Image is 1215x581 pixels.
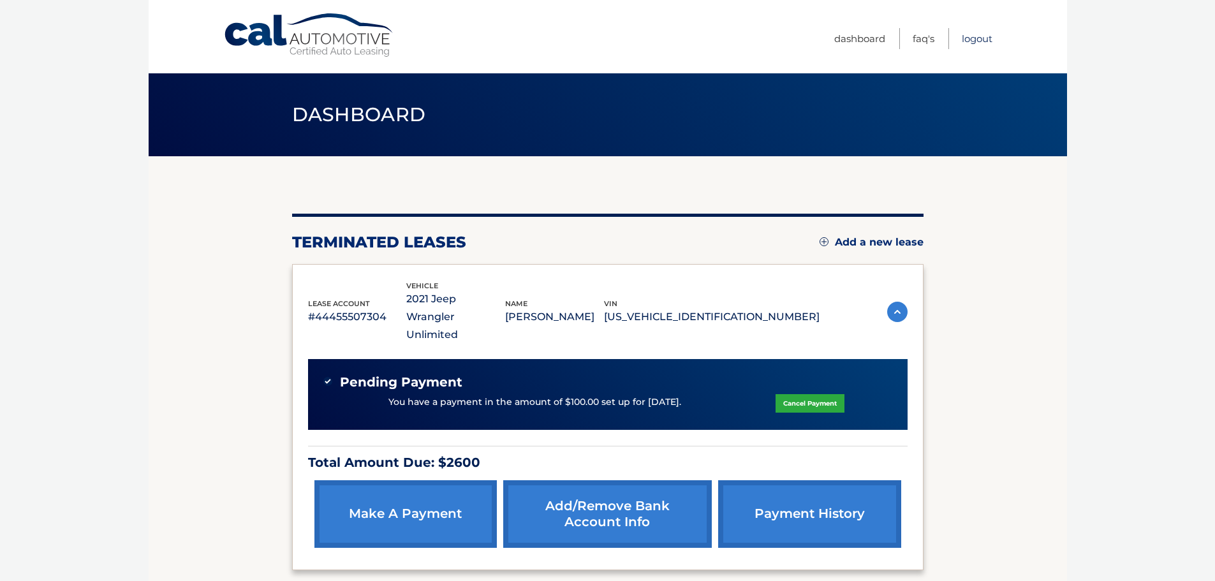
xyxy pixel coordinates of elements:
[308,299,370,308] span: lease account
[292,103,426,126] span: Dashboard
[887,302,908,322] img: accordion-active.svg
[223,13,395,58] a: Cal Automotive
[308,452,908,474] p: Total Amount Due: $2600
[776,394,844,413] a: Cancel Payment
[323,377,332,386] img: check-green.svg
[604,299,617,308] span: vin
[718,480,901,548] a: payment history
[308,308,407,326] p: #44455507304
[604,308,820,326] p: [US_VEHICLE_IDENTIFICATION_NUMBER]
[962,28,992,49] a: Logout
[503,480,712,548] a: Add/Remove bank account info
[406,290,505,344] p: 2021 Jeep Wrangler Unlimited
[388,395,681,409] p: You have a payment in the amount of $100.00 set up for [DATE].
[292,233,466,252] h2: terminated leases
[505,299,527,308] span: name
[505,308,604,326] p: [PERSON_NAME]
[913,28,934,49] a: FAQ's
[834,28,885,49] a: Dashboard
[820,236,924,249] a: Add a new lease
[820,237,828,246] img: add.svg
[314,480,497,548] a: make a payment
[340,374,462,390] span: Pending Payment
[406,281,438,290] span: vehicle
